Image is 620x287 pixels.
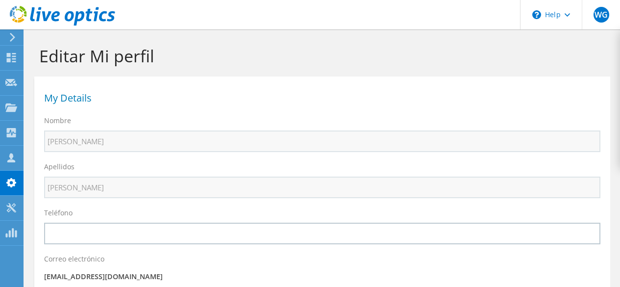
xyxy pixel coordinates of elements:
[44,116,71,126] label: Nombre
[44,208,73,218] label: Teléfono
[44,93,595,103] h1: My Details
[532,10,541,19] svg: \n
[44,254,104,264] label: Correo electrónico
[594,7,609,23] span: WG
[44,162,74,172] label: Apellidos
[44,271,600,282] p: [EMAIL_ADDRESS][DOMAIN_NAME]
[39,46,600,66] h1: Editar Mi perfil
